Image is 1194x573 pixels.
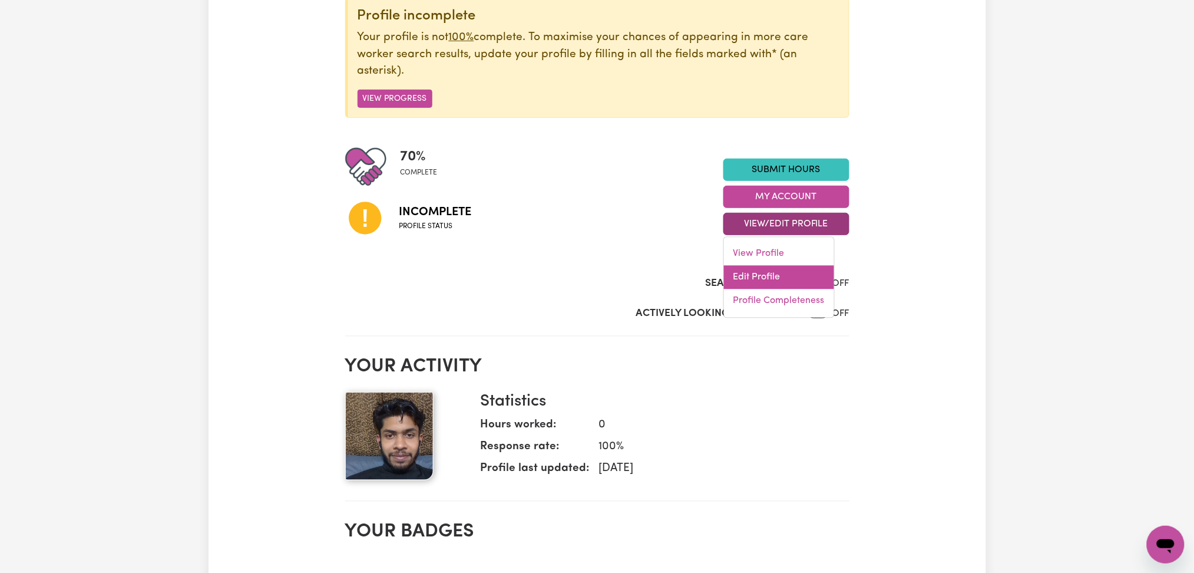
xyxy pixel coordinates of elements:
[481,417,590,439] dt: Hours worked:
[832,309,849,318] span: OFF
[832,279,849,288] span: OFF
[723,237,835,318] div: View/Edit Profile
[1147,526,1185,564] iframe: Button to launch messaging window
[590,460,840,477] dd: [DATE]
[481,392,840,412] h3: Statistics
[449,32,474,43] u: 100%
[358,90,432,108] button: View Progress
[724,242,834,266] a: View Profile
[481,460,590,482] dt: Profile last updated:
[724,289,834,313] a: Profile Completeness
[401,146,447,187] div: Profile completeness: 70%
[723,186,849,208] button: My Account
[636,306,795,321] label: Actively Looking for Clients
[723,159,849,181] a: Submit Hours
[724,266,834,289] a: Edit Profile
[401,167,438,178] span: complete
[401,146,438,167] span: 70 %
[590,439,840,456] dd: 100 %
[590,417,840,434] dd: 0
[345,521,849,543] h2: Your badges
[481,439,590,460] dt: Response rate:
[706,276,795,291] label: Search Visibility
[358,8,839,25] div: Profile incomplete
[358,29,839,80] p: Your profile is not complete. To maximise your chances of appearing in more care worker search re...
[345,355,849,378] h2: Your activity
[723,213,849,235] button: View/Edit Profile
[345,392,434,480] img: Your profile picture
[399,221,472,232] span: Profile status
[399,203,472,221] span: Incomplete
